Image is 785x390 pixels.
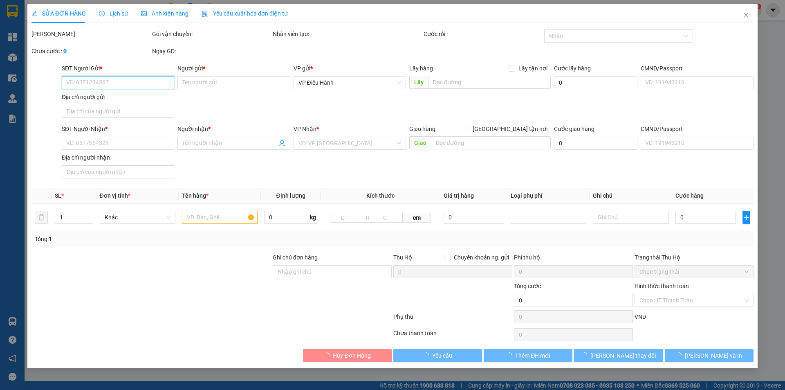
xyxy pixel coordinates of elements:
span: up [86,212,91,217]
span: clock-circle [99,11,105,16]
div: [PERSON_NAME]: [31,29,150,38]
span: plus [743,214,750,221]
button: plus [742,211,750,224]
span: [GEOGRAPHIC_DATA] tận nơi [469,124,551,133]
span: Khác [105,211,170,223]
span: [PERSON_NAME] và In [685,351,742,360]
label: Cước giao hàng [554,126,594,132]
div: CMND/Passport [641,124,753,133]
span: loading [506,352,515,358]
span: Giao [409,136,431,149]
span: Cước hàng [675,192,704,199]
button: [PERSON_NAME] và In [665,349,754,362]
div: Nhân viên tạo: [273,29,422,38]
div: Người nhận [177,124,290,133]
span: Kích thước [366,192,395,199]
input: R [355,213,380,223]
div: CMND/Passport [641,64,753,73]
div: Trạng thái Thu Hộ [635,253,754,262]
span: Định lượng [276,192,305,199]
input: Địa chỉ của người gửi [62,105,174,118]
b: 0 [63,48,67,54]
span: Lấy tận nơi [515,64,551,73]
div: Chưa thanh toán [392,329,513,343]
span: cm [403,213,431,223]
span: Tổng cước [514,283,541,289]
img: icon [202,11,208,17]
input: C [380,213,403,223]
div: Phụ thu [392,312,513,327]
span: Chuyển khoản ng. gửi [451,253,512,262]
span: kg [309,211,317,224]
span: Giao hàng [409,126,435,132]
input: Dọc đường [428,76,551,89]
div: Người gửi [177,64,290,73]
label: Hình thức thanh toán [635,283,689,289]
span: Hủy Đơn Hàng [333,351,370,360]
div: Gói vận chuyển: [152,29,271,38]
span: [PERSON_NAME] thay đổi [590,351,656,360]
span: VP Điều Hành [298,77,401,89]
input: Địa chỉ của người nhận [62,165,174,178]
span: Yêu cầu xuất hóa đơn điện tử [202,10,288,17]
span: picture [141,11,147,16]
span: edit [31,11,37,16]
input: Ghi Chú [593,211,668,224]
th: Loại phụ phí [507,188,590,204]
span: Chọn trạng thái [639,266,749,278]
span: down [86,218,91,223]
span: loading [676,352,685,358]
button: Thêm ĐH mới [484,349,572,362]
div: Tổng: 1 [35,234,303,243]
div: SĐT Người Nhận [62,124,174,133]
span: close [743,12,749,18]
div: Phí thu hộ [514,253,633,265]
div: VP gửi [294,64,406,73]
div: Chưa cước : [31,47,150,56]
button: delete [35,211,48,224]
span: Increase Value [84,211,93,217]
th: Ghi chú [590,188,672,204]
span: loading [581,352,590,358]
div: Địa chỉ người gửi [62,92,174,101]
span: Ảnh kiện hàng [141,10,188,17]
span: loading [324,352,333,358]
span: Lịch sử [99,10,128,17]
span: Lấy hàng [409,65,433,72]
label: Cước lấy hàng [554,65,591,72]
span: Lấy [409,76,428,89]
button: Close [735,4,758,27]
span: Giá trị hàng [444,192,474,199]
span: Thu Hộ [393,254,412,261]
span: Thêm ĐH mới [515,351,550,360]
input: Cước lấy hàng [554,76,637,89]
div: Ngày GD: [152,47,271,56]
span: user-add [279,140,285,147]
span: Decrease Value [84,217,93,223]
span: Tên hàng [182,192,209,199]
button: [PERSON_NAME] thay đổi [574,349,663,362]
label: Ghi chú đơn hàng [273,254,318,261]
input: Dọc đường [431,136,551,149]
input: VD: Bàn, Ghế [182,211,258,224]
input: Cước giao hàng [554,137,637,150]
button: Yêu cầu [393,349,482,362]
button: Hủy Đơn Hàng [303,349,392,362]
span: SL [55,192,61,199]
span: VP Nhận [294,126,316,132]
input: Ghi chú đơn hàng [273,265,392,278]
span: loading [423,352,432,358]
span: Đơn vị tính [100,192,130,199]
span: Yêu cầu [432,351,452,360]
div: Địa chỉ người nhận [62,153,174,162]
span: SỬA ĐƠN HÀNG [31,10,86,17]
div: Cước rồi : [424,29,543,38]
span: VND [635,313,646,320]
input: D [330,213,355,223]
div: SĐT Người Gửi [62,64,174,73]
